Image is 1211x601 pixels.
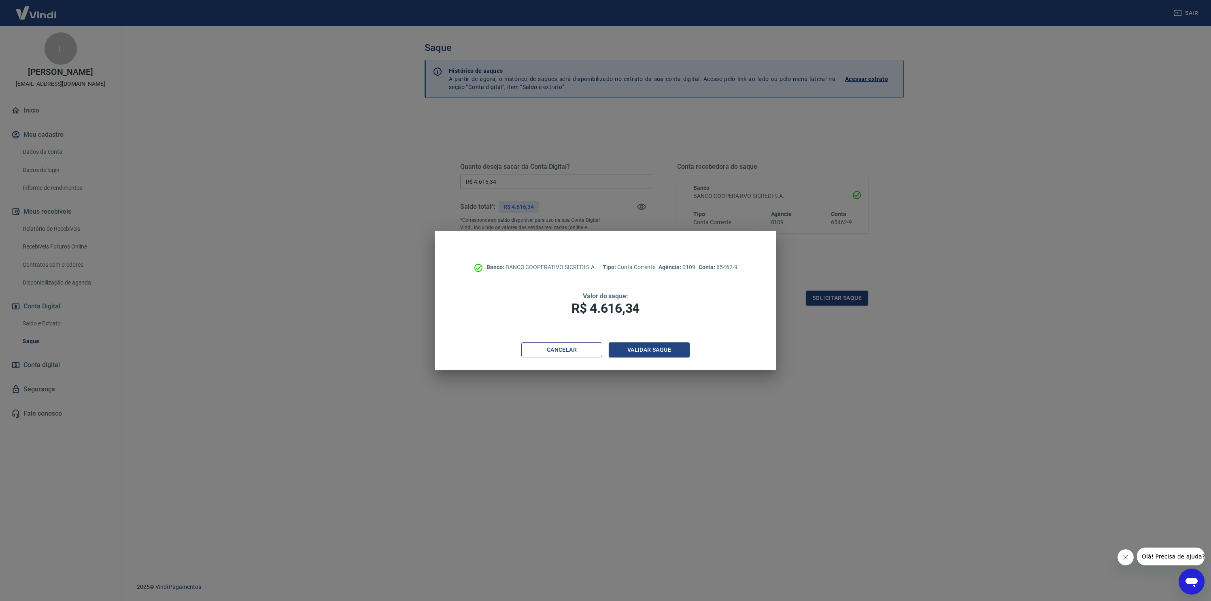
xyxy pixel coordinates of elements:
span: Tipo: [603,264,617,270]
span: R$ 4.616,34 [572,301,639,316]
p: BANCO COOPERATIVO SICREDI S.A. [487,263,596,272]
iframe: Mensagem da empresa [1137,548,1205,565]
span: Olá! Precisa de ajuda? [5,6,68,12]
span: Conta: [699,264,717,270]
iframe: Botão para abrir a janela de mensagens [1179,569,1205,595]
p: Conta Corrente [603,263,655,272]
span: Banco: [487,264,506,270]
button: Cancelar [521,342,602,357]
p: 65462-9 [699,263,737,272]
span: Valor do saque: [583,292,628,300]
span: Agência: [659,264,682,270]
button: Validar saque [609,342,690,357]
iframe: Fechar mensagem [1118,549,1134,565]
p: 0109 [659,263,695,272]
